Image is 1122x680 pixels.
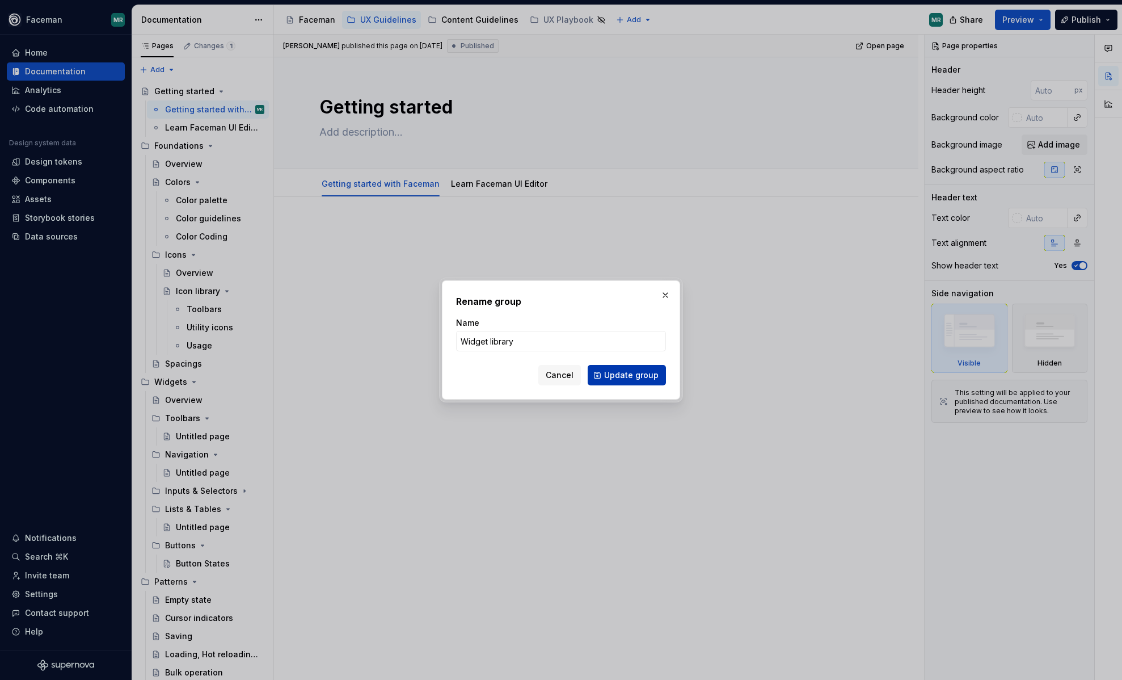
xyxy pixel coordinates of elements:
span: Update group [604,370,659,381]
span: Cancel [546,370,573,381]
label: Name [456,317,479,329]
button: Update group [588,365,666,385]
button: Cancel [538,365,581,385]
h2: Rename group [456,295,666,308]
